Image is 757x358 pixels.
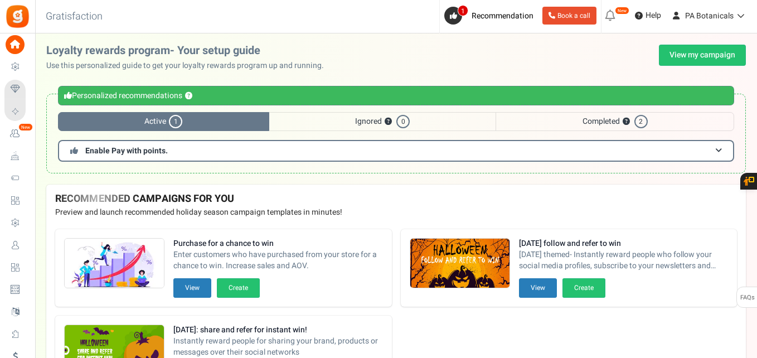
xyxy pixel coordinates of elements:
img: Recommended Campaigns [65,239,164,289]
span: [DATE] themed- Instantly reward people who follow your social media profiles, subscribe to your n... [519,249,729,272]
span: Completed [496,112,734,131]
a: Help [630,7,666,25]
button: View [519,278,557,298]
img: Gratisfaction [5,4,30,29]
span: FAQs [740,287,755,308]
span: Enable Pay with points. [85,145,168,157]
button: Create [217,278,260,298]
button: View [173,278,211,298]
h2: Loyalty rewards program- Your setup guide [46,45,333,57]
button: ? [385,118,392,125]
span: Instantly reward people for sharing your brand, products or messages over their social networks [173,336,383,358]
p: Use this personalized guide to get your loyalty rewards program up and running. [46,60,333,71]
button: ? [623,118,630,125]
a: New [4,124,30,143]
h4: RECOMMENDED CAMPAIGNS FOR YOU [55,193,737,205]
span: 0 [396,115,410,128]
em: New [18,123,33,131]
span: PA Botanicals [685,10,734,22]
em: New [615,7,629,14]
span: Enter customers who have purchased from your store for a chance to win. Increase sales and AOV. [173,249,383,272]
span: 1 [458,5,468,16]
span: Ignored [269,112,496,131]
img: Recommended Campaigns [410,239,509,289]
a: 1 Recommendation [444,7,538,25]
button: ? [185,93,192,100]
h3: Gratisfaction [33,6,115,28]
strong: Purchase for a chance to win [173,238,383,249]
button: Create [562,278,605,298]
span: Active [58,112,269,131]
span: Recommendation [472,10,533,22]
p: Preview and launch recommended holiday season campaign templates in minutes! [55,207,737,218]
a: Book a call [542,7,596,25]
span: 1 [169,115,182,128]
div: Personalized recommendations [58,86,734,105]
strong: [DATE]: share and refer for instant win! [173,325,383,336]
span: 2 [634,115,648,128]
strong: [DATE] follow and refer to win [519,238,729,249]
span: Help [643,10,661,21]
a: View my campaign [659,45,746,66]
